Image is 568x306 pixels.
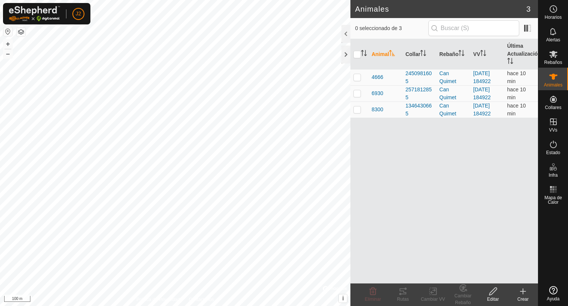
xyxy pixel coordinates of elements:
span: Horarios [545,15,562,20]
button: + [3,39,12,48]
span: Infra [548,173,557,177]
input: Buscar (S) [428,20,519,36]
div: Can Quimet [439,86,467,101]
div: Cambiar Rebaño [448,292,478,306]
div: 1346430665 [406,102,433,118]
span: 4666 [371,73,383,81]
span: 3 [526,3,530,15]
p-sorticon: Activar para ordenar [420,51,426,57]
div: Cambiar VV [418,296,448,303]
a: Política de Privacidad [137,296,180,303]
p-sorticon: Activar para ordenar [389,51,395,57]
span: Ayuda [547,297,560,301]
span: Mapa de Calor [540,195,566,205]
button: i [339,294,347,303]
div: Can Quimet [439,102,467,118]
th: Última Actualización [504,39,538,70]
span: 23 ago 2025, 16:01 [507,86,526,100]
a: Contáctenos [189,296,214,303]
span: 0 seleccionado de 3 [355,24,428,32]
span: Collares [545,105,561,110]
div: 2571812855 [406,86,433,101]
span: i [342,295,344,301]
span: 6930 [371,89,383,97]
a: [DATE] 184922 [473,70,491,84]
div: Crear [508,296,538,303]
a: [DATE] 184922 [473,103,491,117]
button: Restablecer Mapa [3,27,12,36]
p-sorticon: Activar para ordenar [361,51,367,57]
span: 23 ago 2025, 16:01 [507,70,526,84]
img: Logo Gallagher [9,6,60,21]
button: – [3,49,12,58]
span: Rebaños [544,60,562,65]
th: VV [470,39,504,70]
span: Eliminar [365,297,381,302]
a: Ayuda [538,283,568,304]
a: [DATE] 184922 [473,86,491,100]
button: Capas del Mapa [17,27,26,36]
span: Alertas [546,38,560,42]
th: Rebaño [436,39,470,70]
div: Editar [478,296,508,303]
div: 2450981605 [406,70,433,85]
span: 8300 [371,106,383,114]
p-sorticon: Activar para ordenar [458,51,464,57]
div: Can Quimet [439,70,467,85]
span: Animales [544,83,562,87]
th: Animal [368,39,402,70]
p-sorticon: Activar para ordenar [507,59,513,65]
span: 23 ago 2025, 16:01 [507,103,526,117]
th: Collar [403,39,436,70]
span: J2 [76,10,81,18]
div: Rutas [388,296,418,303]
span: VVs [549,128,557,132]
h2: Animales [355,5,526,14]
p-sorticon: Activar para ordenar [480,51,486,57]
span: Estado [546,150,560,155]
